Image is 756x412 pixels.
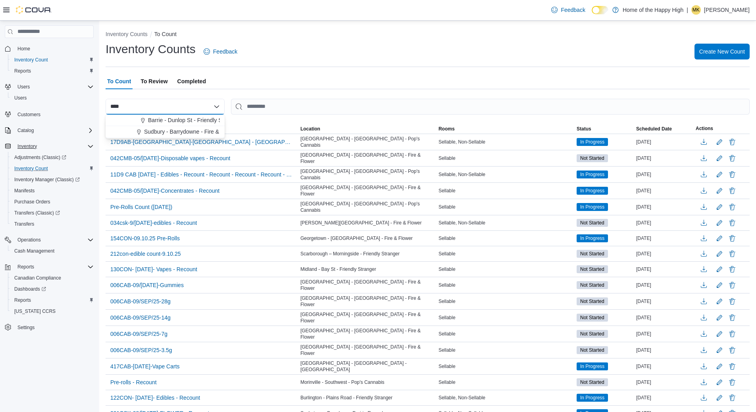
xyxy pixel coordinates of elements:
button: Home [2,43,97,54]
button: Cash Management [8,245,97,257]
button: Catalog [14,126,37,135]
nav: An example of EuiBreadcrumbs [106,30,750,40]
button: [US_STATE] CCRS [8,306,97,317]
span: [GEOGRAPHIC_DATA] - [GEOGRAPHIC_DATA] - Fire & Flower [300,344,435,356]
button: Delete [727,170,737,179]
span: Reports [17,264,34,270]
button: Scheduled Date [635,124,694,134]
div: Sellable [437,186,575,195]
div: [DATE] [635,280,694,290]
button: 042CMB-05/[DATE]-Concentrates - Recount [107,185,223,197]
button: Edit count details [715,263,724,275]
span: Operations [14,235,94,245]
button: Operations [2,234,97,245]
span: Users [14,95,27,101]
button: Users [14,82,33,92]
span: Reports [14,262,94,272]
div: Sellable [437,202,575,212]
span: Georgetown - [GEOGRAPHIC_DATA] - Fire & Flower [300,235,413,241]
a: Feedback [200,44,240,59]
div: Sellable, Non-Sellable [437,218,575,228]
span: Dark Mode [592,14,592,15]
span: Cash Management [11,246,94,256]
a: Adjustments (Classic) [8,152,97,163]
a: Purchase Orders [11,197,54,207]
span: 122CON- [DATE]- Edibles - Recount [110,394,200,402]
button: Canadian Compliance [8,272,97,284]
img: Cova [16,6,52,14]
button: Inventory [14,142,40,151]
button: Customers [2,108,97,120]
div: [DATE] [635,297,694,306]
span: [GEOGRAPHIC_DATA] - [GEOGRAPHIC_DATA] - Fire & Flower [300,152,435,165]
h1: Inventory Counts [106,41,196,57]
div: [DATE] [635,249,694,259]
button: 212con-edible count-9.10.25 [107,248,184,260]
span: Adjustments (Classic) [14,154,66,161]
button: Inventory [2,141,97,152]
span: Actions [696,125,713,132]
span: Transfers [14,221,34,227]
button: 130CON- [DATE]- Vapes - Recount [107,263,200,275]
button: 042CMB-05/[DATE]-Disposable vapes - Recount [107,152,233,164]
a: Dashboards [11,284,49,294]
span: Customers [17,111,40,118]
button: Delete [727,218,737,228]
span: Users [17,84,30,90]
a: Inventory Count [11,55,51,65]
div: [DATE] [635,234,694,243]
span: Reports [14,68,31,74]
span: Not Started [580,155,604,162]
button: Delete [727,234,737,243]
span: Not Started [577,154,608,162]
a: Manifests [11,186,38,195]
span: [GEOGRAPHIC_DATA] - [GEOGRAPHIC_DATA] - Fire & Flower [300,295,435,308]
button: Catalog [2,125,97,136]
span: 006CAB-09/SEP/25-3.5g [110,346,172,354]
button: Edit count details [715,360,724,372]
span: Burlington - Plains Road - Friendly Stranger [300,395,392,401]
span: Morinville - Southwest - Pop's Cannabis [300,379,385,385]
span: Dashboards [14,286,46,292]
a: Dashboards [8,284,97,295]
button: Rooms [437,124,575,134]
span: Pre-rolls - Recount [110,378,157,386]
span: [PERSON_NAME][GEOGRAPHIC_DATA] - Fire & Flower [300,220,422,226]
span: [GEOGRAPHIC_DATA] - [GEOGRAPHIC_DATA] - Pop's Cannabis [300,201,435,213]
button: 154CON-09.10.25 Pre-Rolls [107,232,183,244]
button: Create New Count [694,44,750,59]
div: Sellable [437,345,575,355]
span: Not Started [580,298,604,305]
span: Not Started [577,265,608,273]
div: Sellable, Non-Sellable [437,393,575,402]
span: In Progress [580,394,604,401]
button: Inventory Count [8,163,97,174]
span: Reports [11,295,94,305]
span: In Progress [580,187,604,194]
a: Transfers (Classic) [11,208,63,218]
button: Edit count details [715,344,724,356]
button: Reports [2,261,97,272]
span: Transfers (Classic) [14,210,60,216]
span: Pre-Rolls Count ([DATE]) [110,203,172,211]
button: Barrie - Dunlop St - Friendly Stranger [106,115,225,126]
a: Reports [11,295,34,305]
button: Delete [727,186,737,195]
button: 17D9AB-[GEOGRAPHIC_DATA]-[GEOGRAPHIC_DATA] - [GEOGRAPHIC_DATA] - [GEOGRAPHIC_DATA] - [GEOGRAPHIC_... [107,136,297,148]
span: Inventory Count [11,55,94,65]
span: Not Started [577,314,608,322]
button: Reports [8,295,97,306]
a: Cash Management [11,246,58,256]
span: In Progress [580,235,604,242]
div: Sellable [437,234,575,243]
div: [DATE] [635,153,694,163]
span: Canadian Compliance [14,275,61,281]
button: Settings [2,322,97,333]
button: Delete [727,378,737,387]
button: Purchase Orders [8,196,97,207]
button: Users [8,92,97,103]
button: Edit count details [715,376,724,388]
div: Choose from the following options [106,115,225,138]
button: Pre-Rolls Count ([DATE]) [107,201,175,213]
span: Operations [17,237,41,243]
